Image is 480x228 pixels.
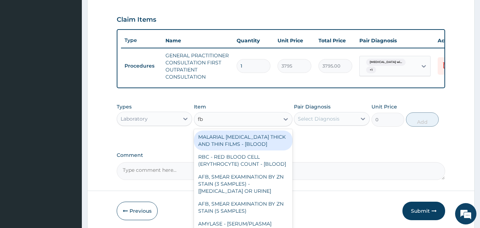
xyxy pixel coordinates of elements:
th: Unit Price [274,33,315,48]
button: Previous [117,202,158,220]
div: Chat with us now [37,40,120,49]
th: Quantity [233,33,274,48]
h3: Claim Items [117,16,156,24]
label: Comment [117,152,445,158]
label: Item [194,103,206,110]
th: Pair Diagnosis [356,33,434,48]
div: Laboratory [121,115,148,122]
div: RBC - RED BLOOD CELL (ERYTHROCYTE) COUNT - [BLOOD] [194,150,292,170]
div: Minimize live chat window [117,4,134,21]
div: AFB, SMEAR EXAMINATION BY ZN STAIN (5 SAMPLES) [194,197,292,217]
td: GENERAL PRACTITIONER CONSULTATION FIRST OUTPATIENT CONSULTATION [162,48,233,84]
th: Actions [434,33,470,48]
div: Select Diagnosis [298,115,339,122]
label: Types [117,104,132,110]
td: Procedures [121,59,162,73]
th: Type [121,34,162,47]
label: Unit Price [371,103,397,110]
button: Add [406,112,439,127]
th: Total Price [315,33,356,48]
div: AFB, SMEAR EXAMINATION BY ZN STAIN (3 SAMPLES) - [[MEDICAL_DATA] OR URINE] [194,170,292,197]
button: Submit [402,202,445,220]
span: We're online! [41,69,98,140]
div: MALARIAL [MEDICAL_DATA] THICK AND THIN FILMS - [BLOOD] [194,131,292,150]
textarea: Type your message and hit 'Enter' [4,152,136,177]
span: [MEDICAL_DATA] wi... [366,59,406,66]
span: + 1 [366,67,376,74]
img: d_794563401_company_1708531726252_794563401 [13,36,29,53]
th: Name [162,33,233,48]
label: Pair Diagnosis [294,103,331,110]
